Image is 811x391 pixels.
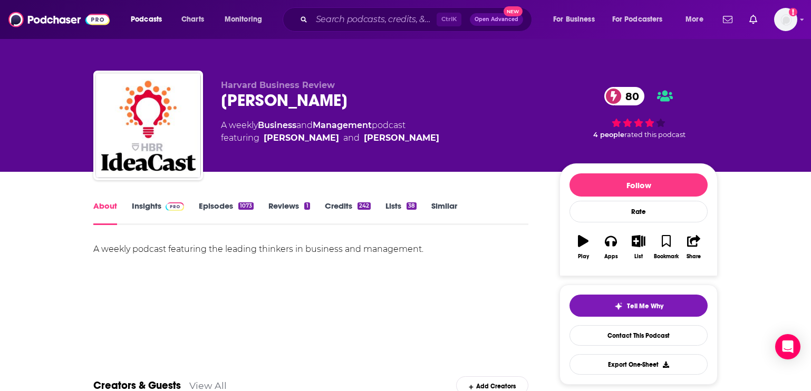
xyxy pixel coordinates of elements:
div: 242 [358,202,371,210]
img: User Profile [774,8,797,31]
a: Show notifications dropdown [719,11,737,28]
span: featuring [221,132,439,144]
span: Monitoring [225,12,262,27]
a: Credits242 [325,201,371,225]
img: HBR IdeaCast [95,73,201,178]
span: For Podcasters [612,12,663,27]
input: Search podcasts, credits, & more... [312,11,437,28]
a: Business [258,120,296,130]
span: Open Advanced [475,17,518,22]
a: Episodes1073 [199,201,254,225]
a: Similar [431,201,457,225]
div: Share [687,253,701,260]
div: A weekly podcast featuring the leading thinkers in business and management. [93,242,528,257]
div: Open Intercom Messenger [775,334,800,359]
button: Export One-Sheet [569,354,708,375]
img: Podchaser - Follow, Share and Rate Podcasts [8,9,110,30]
a: Management [313,120,372,130]
span: New [504,6,523,16]
button: Follow [569,173,708,197]
button: open menu [546,11,608,28]
span: 4 people [593,131,624,139]
div: Play [578,253,589,260]
button: open menu [123,11,176,28]
span: rated this podcast [624,131,686,139]
span: and [343,132,360,144]
svg: Add a profile image [789,8,797,16]
span: Logged in as eseto [774,8,797,31]
button: Share [680,228,708,266]
a: Curt Nickisch [364,132,439,144]
a: Contact This Podcast [569,325,708,346]
img: tell me why sparkle [614,302,623,310]
div: 80 4 peoplerated this podcast [559,80,718,145]
button: tell me why sparkleTell Me Why [569,295,708,317]
div: 38 [407,202,417,210]
a: Show notifications dropdown [745,11,761,28]
a: About [93,201,117,225]
span: Harvard Business Review [221,80,335,90]
div: A weekly podcast [221,119,439,144]
img: Podchaser Pro [166,202,184,211]
span: For Business [553,12,595,27]
div: Bookmark [654,253,679,260]
button: Show profile menu [774,8,797,31]
div: 1073 [238,202,254,210]
span: More [686,12,703,27]
span: and [296,120,313,130]
a: Lists38 [385,201,417,225]
div: Apps [604,253,618,260]
span: 80 [615,87,644,105]
a: InsightsPodchaser Pro [132,201,184,225]
a: Alison Beard [264,132,339,144]
a: Charts [175,11,210,28]
div: 1 [304,202,310,210]
span: Podcasts [131,12,162,27]
button: Open AdvancedNew [470,13,523,26]
button: Bookmark [652,228,680,266]
div: Rate [569,201,708,222]
a: Reviews1 [268,201,310,225]
button: open menu [678,11,717,28]
span: Tell Me Why [627,302,663,310]
button: List [625,228,652,266]
button: Apps [597,228,624,266]
span: Ctrl K [437,13,461,26]
a: 80 [604,87,644,105]
button: Play [569,228,597,266]
a: View All [189,380,227,391]
button: open menu [605,11,678,28]
div: List [634,253,643,260]
button: open menu [217,11,276,28]
div: Search podcasts, credits, & more... [293,7,542,32]
span: Charts [181,12,204,27]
